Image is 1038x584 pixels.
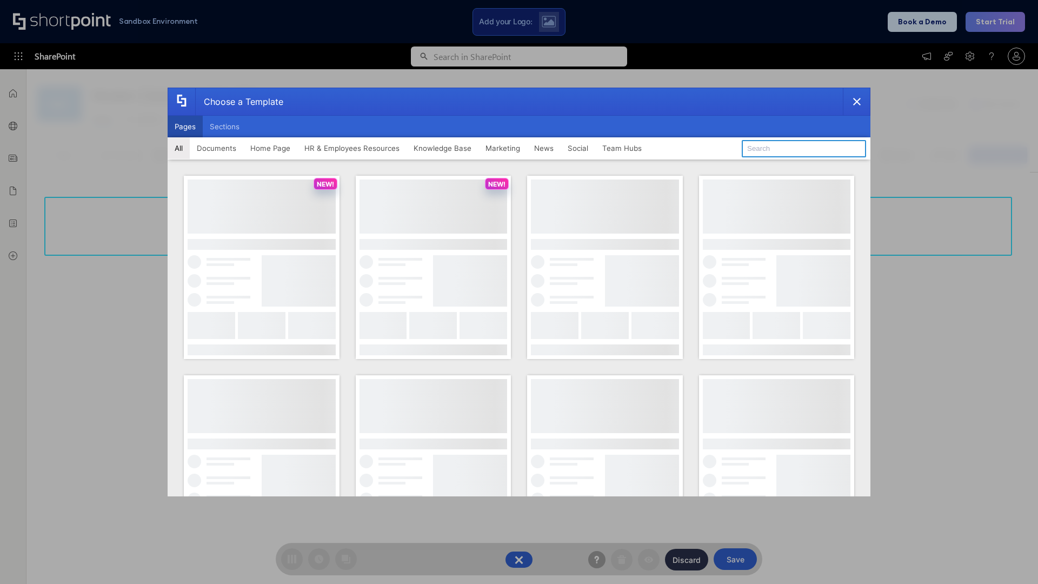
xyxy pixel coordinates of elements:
button: All [168,137,190,159]
button: Marketing [478,137,527,159]
button: Social [561,137,595,159]
button: Home Page [243,137,297,159]
button: News [527,137,561,159]
button: Sections [203,116,247,137]
p: NEW! [488,180,505,188]
button: Knowledge Base [407,137,478,159]
iframe: Chat Widget [984,532,1038,584]
button: HR & Employees Resources [297,137,407,159]
p: NEW! [317,180,334,188]
button: Team Hubs [595,137,649,159]
div: template selector [168,88,870,496]
button: Pages [168,116,203,137]
input: Search [742,140,866,157]
button: Documents [190,137,243,159]
div: Choose a Template [195,88,283,115]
